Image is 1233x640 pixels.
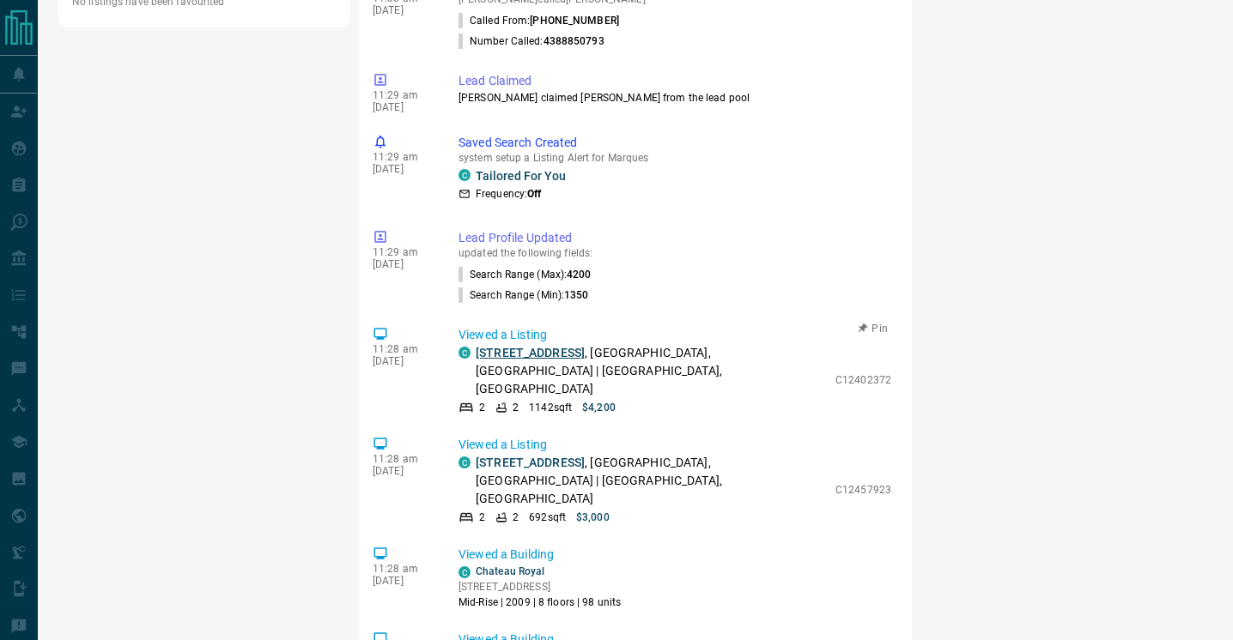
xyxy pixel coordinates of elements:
p: 2 [479,400,485,415]
button: Pin [848,321,898,336]
strong: Off [527,188,541,200]
p: 11:29 am [373,151,433,163]
p: Number Called: [459,33,604,49]
p: [DATE] [373,4,433,16]
div: condos.ca [459,169,471,181]
div: condos.ca [459,347,471,359]
a: Tailored For You [476,169,566,183]
p: 11:28 am [373,343,433,355]
p: Called From: [459,13,619,28]
span: 4388850793 [544,35,604,47]
a: [STREET_ADDRESS] [476,456,585,469]
span: 1350 [564,289,588,301]
p: [PERSON_NAME] claimed [PERSON_NAME] from the lead pool [459,90,891,106]
p: [STREET_ADDRESS] [459,579,621,595]
p: Frequency: [476,186,541,202]
p: 2 [479,510,485,525]
p: Lead Claimed [459,72,891,90]
p: 2 [513,400,519,415]
p: [DATE] [373,355,433,367]
p: 11:29 am [373,246,433,258]
p: C12402372 [835,372,891,388]
p: C12457923 [835,482,891,498]
p: 2 [513,510,519,525]
p: Viewed a Listing [459,436,891,454]
div: condos.ca [459,566,471,578]
p: 11:29 am [373,89,433,101]
p: [DATE] [373,465,433,477]
p: Viewed a Listing [459,326,891,344]
p: [DATE] [373,163,433,175]
p: [DATE] [373,101,433,113]
p: Viewed a Building [459,546,891,564]
p: Lead Profile Updated [459,229,891,247]
a: Chateau Royal [476,565,544,577]
p: Search Range (Max) : [459,267,592,282]
p: , [GEOGRAPHIC_DATA], [GEOGRAPHIC_DATA] | [GEOGRAPHIC_DATA], [GEOGRAPHIC_DATA] [476,344,827,398]
p: 11:28 am [373,563,433,575]
p: [DATE] [373,575,433,587]
p: Saved Search Created [459,134,891,152]
p: , [GEOGRAPHIC_DATA], [GEOGRAPHIC_DATA] | [GEOGRAPHIC_DATA], [GEOGRAPHIC_DATA] [476,454,827,508]
p: 1142 sqft [529,400,572,415]
p: updated the following fields: [459,247,891,259]
div: condos.ca [459,456,471,468]
a: [STREET_ADDRESS] [476,346,585,359]
p: $4,200 [582,400,616,415]
span: 4200 [567,269,591,281]
p: Search Range (Min) : [459,287,589,303]
p: system setup a Listing Alert for Marques [459,152,891,164]
p: Mid-Rise | 2009 | 8 floors | 98 units [459,595,621,610]
p: 11:28 am [373,453,433,465]
p: $3,000 [576,510,610,525]
p: 692 sqft [529,510,566,525]
span: [PHONE_NUMBER] [530,15,619,27]
p: [DATE] [373,258,433,270]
